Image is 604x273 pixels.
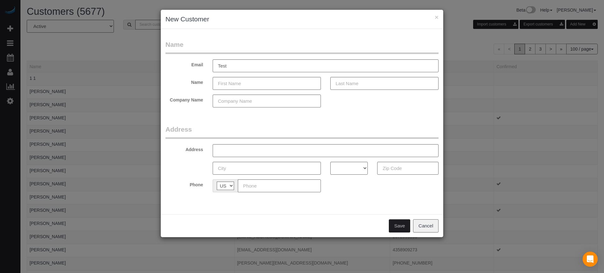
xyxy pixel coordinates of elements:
label: Address [161,144,208,153]
input: City [213,162,321,175]
button: × [435,14,439,20]
legend: Name [165,40,439,54]
sui-modal: New Customer [161,10,443,237]
input: Last Name [330,77,439,90]
label: Phone [161,179,208,188]
input: Company Name [213,95,321,107]
legend: Address [165,125,439,139]
input: First Name [213,77,321,90]
label: Company Name [161,95,208,103]
div: Open Intercom Messenger [583,252,598,267]
button: Cancel [413,219,439,232]
label: Email [161,59,208,68]
input: Zip Code [377,162,439,175]
h3: New Customer [165,14,439,24]
input: Phone [238,179,321,192]
button: Save [389,219,410,232]
label: Name [161,77,208,85]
